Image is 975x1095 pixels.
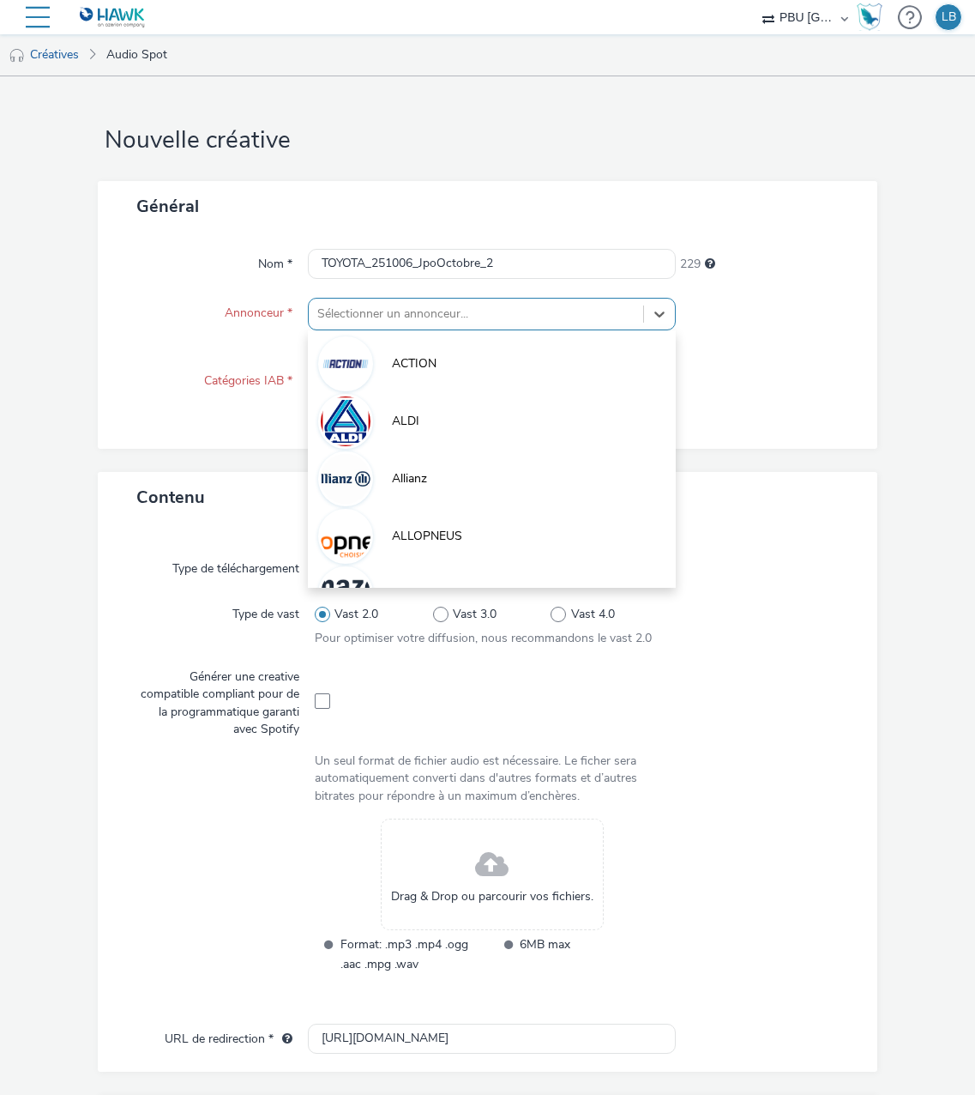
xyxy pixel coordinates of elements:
img: Allianz [321,454,370,504]
input: url... [308,1024,677,1054]
label: Générer une creative compatible compliant pour de la programmatique garanti avec Spotify [129,662,306,739]
label: URL de redirection * [158,1024,299,1048]
div: Un seul format de fichier audio est nécessaire. Le ficher sera automatiquement converti dans d'au... [315,753,670,805]
span: AMAZON [392,585,444,602]
span: 229 [680,256,701,273]
label: Type de téléchargement [166,554,306,578]
a: Audio Spot [98,34,176,76]
a: Hawk Academy [857,3,889,31]
span: Pour optimiser votre diffusion, nous recommandons le vast 2.0 [315,630,652,646]
label: Catégories IAB * [197,366,299,390]
img: ACTION [321,339,370,389]
span: Contenu [136,486,205,509]
img: Hawk Academy [857,3,882,31]
span: Vast 2.0 [334,606,378,623]
div: 255 caractères maximum [705,256,715,273]
span: ALLOPNEUS [392,528,462,545]
div: LB [942,4,956,30]
img: ALLOPNEUS [321,511,370,561]
img: audio [9,47,26,64]
img: AMAZON [321,569,370,619]
span: Vast 4.0 [571,606,615,623]
span: Vast 3.0 [453,606,497,623]
h1: Nouvelle créative [98,124,878,157]
span: Allianz [392,470,427,487]
span: Général [136,195,199,218]
label: Type de vast [226,599,306,623]
input: Nom [308,249,677,279]
label: Nom * [251,249,299,273]
img: ALDI [321,396,370,448]
span: ALDI [392,413,419,430]
img: undefined Logo [80,7,146,28]
span: 6MB max [520,935,669,974]
span: Format: .mp3 .mp4 .ogg .aac .mpg .wav [340,935,490,974]
span: Drag & Drop ou parcourir vos fichiers. [391,888,593,905]
div: L'URL de redirection sera utilisée comme URL de validation avec certains SSP et ce sera l'URL de ... [274,1031,292,1048]
span: ACTION [392,355,436,372]
label: Annonceur * [218,298,299,322]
